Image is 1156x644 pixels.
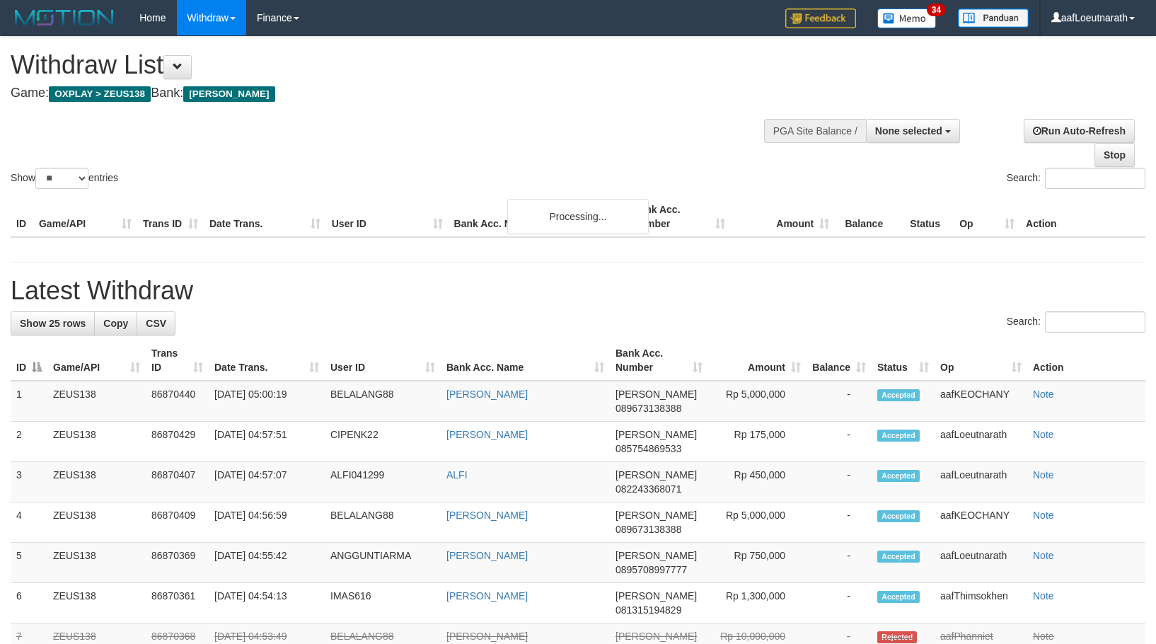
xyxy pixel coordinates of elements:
[446,429,528,440] a: [PERSON_NAME]
[35,168,88,189] select: Showentries
[807,422,872,462] td: -
[11,86,756,100] h4: Game: Bank:
[708,340,807,381] th: Amount: activate to sort column ascending
[11,422,47,462] td: 2
[615,469,697,481] span: [PERSON_NAME]
[935,502,1027,543] td: aafKEOCHANY
[11,277,1145,305] h1: Latest Withdraw
[446,510,528,521] a: [PERSON_NAME]
[807,340,872,381] th: Balance: activate to sort column ascending
[615,483,681,495] span: Copy 082243368071 to clipboard
[146,318,166,329] span: CSV
[807,583,872,623] td: -
[1007,168,1145,189] label: Search:
[183,86,274,102] span: [PERSON_NAME]
[785,8,856,28] img: Feedback.jpg
[47,340,146,381] th: Game/API: activate to sort column ascending
[935,583,1027,623] td: aafThimsokhen
[47,422,146,462] td: ZEUS138
[935,462,1027,502] td: aafLoeutnarath
[627,197,731,237] th: Bank Acc. Number
[958,8,1029,28] img: panduan.png
[325,502,441,543] td: BELALANG88
[146,543,209,583] td: 86870369
[209,340,325,381] th: Date Trans.: activate to sort column ascending
[1033,429,1054,440] a: Note
[146,340,209,381] th: Trans ID: activate to sort column ascending
[47,381,146,422] td: ZEUS138
[935,543,1027,583] td: aafLoeutnarath
[326,197,449,237] th: User ID
[47,462,146,502] td: ZEUS138
[1045,311,1145,333] input: Search:
[146,502,209,543] td: 86870409
[103,318,128,329] span: Copy
[835,197,904,237] th: Balance
[446,469,468,481] a: ALFI
[11,583,47,623] td: 6
[11,197,33,237] th: ID
[877,510,920,522] span: Accepted
[209,462,325,502] td: [DATE] 04:57:07
[209,381,325,422] td: [DATE] 05:00:19
[708,543,807,583] td: Rp 750,000
[449,197,628,237] th: Bank Acc. Name
[11,7,118,28] img: MOTION_logo.png
[137,311,175,335] a: CSV
[11,51,756,79] h1: Withdraw List
[708,381,807,422] td: Rp 5,000,000
[209,543,325,583] td: [DATE] 04:55:42
[1033,550,1054,561] a: Note
[877,551,920,563] span: Accepted
[872,340,935,381] th: Status: activate to sort column ascending
[615,564,687,575] span: Copy 0895708997777 to clipboard
[807,462,872,502] td: -
[1033,469,1054,481] a: Note
[1007,311,1145,333] label: Search:
[11,502,47,543] td: 4
[877,8,937,28] img: Button%20Memo.svg
[927,4,946,16] span: 34
[47,502,146,543] td: ZEUS138
[1094,143,1135,167] a: Stop
[866,119,960,143] button: None selected
[146,381,209,422] td: 86870440
[47,543,146,583] td: ZEUS138
[47,583,146,623] td: ZEUS138
[954,197,1020,237] th: Op
[1033,510,1054,521] a: Note
[209,502,325,543] td: [DATE] 04:56:59
[807,543,872,583] td: -
[615,631,697,642] span: [PERSON_NAME]
[446,389,528,400] a: [PERSON_NAME]
[615,443,681,454] span: Copy 085754869533 to clipboard
[877,389,920,401] span: Accepted
[204,197,326,237] th: Date Trans.
[446,631,528,642] a: [PERSON_NAME]
[325,381,441,422] td: BELALANG88
[325,422,441,462] td: CIPENK22
[20,318,86,329] span: Show 25 rows
[507,199,649,234] div: Processing...
[49,86,151,102] span: OXPLAY > ZEUS138
[708,422,807,462] td: Rp 175,000
[325,583,441,623] td: IMAS616
[875,125,942,137] span: None selected
[33,197,137,237] th: Game/API
[877,470,920,482] span: Accepted
[615,429,697,440] span: [PERSON_NAME]
[807,502,872,543] td: -
[708,502,807,543] td: Rp 5,000,000
[1027,340,1145,381] th: Action
[1024,119,1135,143] a: Run Auto-Refresh
[209,422,325,462] td: [DATE] 04:57:51
[146,583,209,623] td: 86870361
[708,583,807,623] td: Rp 1,300,000
[615,550,697,561] span: [PERSON_NAME]
[446,590,528,602] a: [PERSON_NAME]
[325,340,441,381] th: User ID: activate to sort column ascending
[904,197,954,237] th: Status
[146,462,209,502] td: 86870407
[325,543,441,583] td: ANGGUNTIARMA
[1020,197,1145,237] th: Action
